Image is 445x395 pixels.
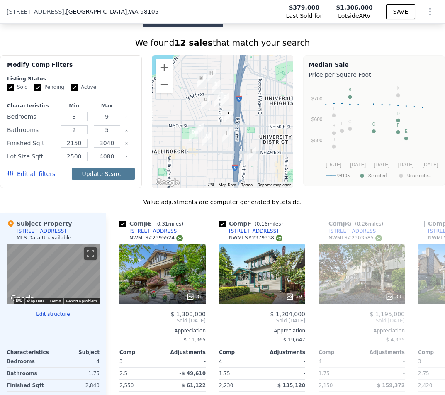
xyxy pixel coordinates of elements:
div: Bathrooms [7,368,51,379]
label: Pending [34,84,64,91]
div: Characteristics [7,102,56,109]
div: Listing Status [7,76,135,82]
button: Edit all filters [7,170,55,178]
a: Report a map error [258,183,291,187]
div: 2334 N 57th St [197,74,206,88]
div: Modify Comp Filters [7,61,135,76]
text: [DATE] [423,162,438,168]
div: [STREET_ADDRESS] [17,228,66,234]
button: Map Data [219,182,236,188]
span: 0.26 [357,221,368,227]
a: [STREET_ADDRESS] [219,228,278,234]
button: Show Options [422,3,438,20]
span: 2,550 [119,383,134,388]
button: Keyboard shortcuts [208,183,214,186]
a: [STREET_ADDRESS] [119,228,179,234]
button: Zoom out [156,76,173,93]
span: $ 1,195,000 [370,311,405,317]
div: Lot Size Sqft [7,151,56,162]
text: [DATE] [326,162,342,168]
div: 2338 N 57th St [197,74,206,88]
div: Appreciation [119,327,206,334]
span: Sold [DATE] [219,317,305,324]
span: 4 [319,358,322,364]
button: Clear [125,155,128,158]
div: 31 [186,293,202,301]
button: SAVE [386,4,415,19]
span: , [GEOGRAPHIC_DATA] [64,7,159,16]
div: Max [92,102,122,109]
div: Finished Sqft [7,137,56,149]
div: Comp E [119,219,187,228]
text: 98105 [337,173,350,178]
img: NWMLS Logo [276,235,282,241]
div: NWMLS # 2303585 [328,234,382,241]
a: Open this area in Google Maps (opens a new window) [154,177,181,188]
div: Finished Sqft [7,380,51,391]
span: ( miles) [251,221,286,227]
div: - [363,368,405,379]
div: 4 [55,356,100,367]
text: J [333,137,335,142]
a: Terms (opens in new tab) [241,183,253,187]
button: Clear [125,142,128,145]
img: Google [9,293,36,304]
text: [DATE] [374,162,390,168]
span: 2,230 [219,383,233,388]
div: 5315 Latona Ave NE [214,93,224,107]
div: 4547 4th Ave NE [222,129,231,143]
div: Comp [319,349,362,356]
div: 2302 N 46th St [189,128,198,142]
span: -$ 19,647 [281,337,305,343]
text: C [372,122,375,127]
div: [STREET_ADDRESS] [129,228,179,234]
span: -$ 49,610 [179,371,206,376]
text: $700 [311,96,323,102]
div: Appreciation [319,327,405,334]
div: - [264,356,305,367]
span: 2,420 [418,383,432,388]
button: Update Search [72,168,134,180]
text: L [341,122,343,126]
div: Price per Square Foot [309,69,440,80]
span: $1,306,000 [336,4,373,11]
div: 116 NE 58th St [207,69,216,83]
text: F [397,123,399,127]
div: Street View [7,244,100,304]
span: -$ 11,365 [182,337,206,343]
div: Adjustments [163,349,206,356]
div: 2,840 [55,380,100,391]
span: $ 159,372 [377,383,405,388]
div: [STREET_ADDRESS] [328,228,378,234]
svg: A chart. [309,80,438,184]
text: Selected… [368,173,389,178]
span: Last Sold for [286,12,323,20]
div: Adjustments [262,349,305,356]
span: $ 135,120 [277,383,305,388]
a: Terms (opens in new tab) [49,299,61,303]
span: Sold [DATE] [319,317,405,324]
div: - [363,356,405,367]
div: 4321 9th Ave NE [247,147,256,161]
div: 142 NE 56th St [212,80,221,94]
div: Min [59,102,89,109]
div: MLS Data Unavailable [17,234,71,241]
div: 1.75 [219,368,260,379]
div: 4628 Sunnyside Ave N [195,123,204,137]
div: 33 [385,293,401,301]
div: Comp F [219,219,286,228]
span: [STREET_ADDRESS] [7,7,64,16]
div: Bedrooms [7,356,51,367]
div: 341 NE 51st St [224,109,233,123]
text: G [348,119,352,124]
span: ( miles) [152,221,187,227]
div: Median Sale [309,61,440,69]
a: [STREET_ADDRESS] [319,228,378,234]
div: Appreciation [219,327,305,334]
div: Comp [219,349,262,356]
text: K [397,86,400,90]
img: NWMLS Logo [375,235,382,241]
text: E [405,129,408,134]
text: $500 [311,138,323,144]
text: [DATE] [350,162,366,168]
